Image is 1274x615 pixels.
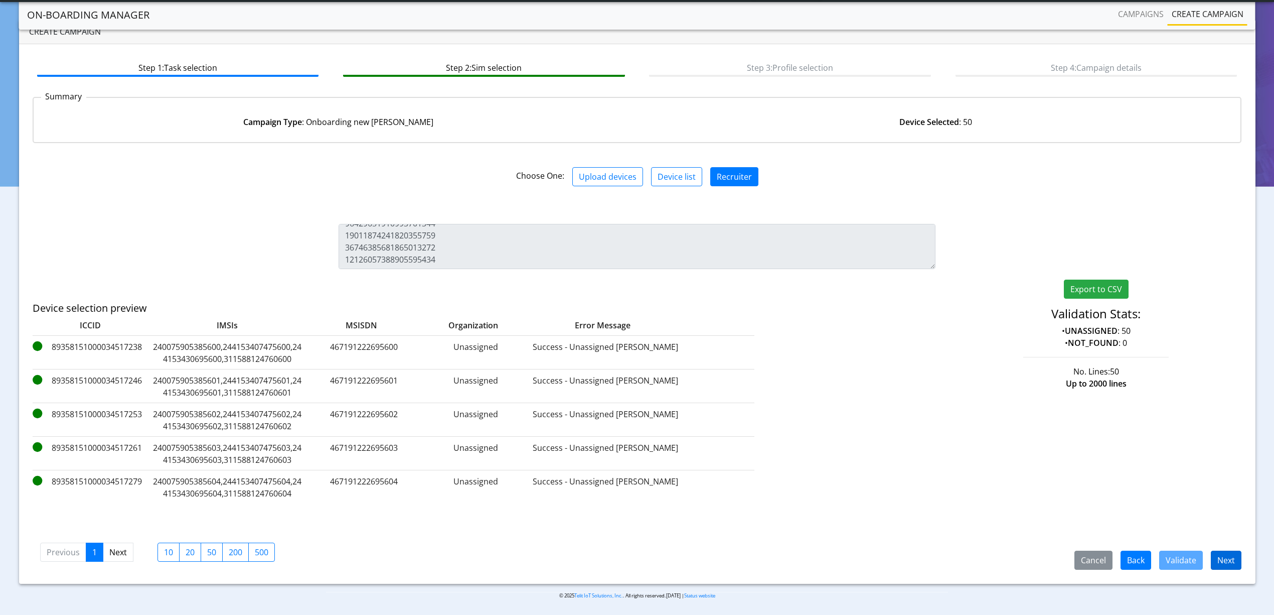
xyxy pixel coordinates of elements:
[406,319,506,331] label: Organization
[1064,280,1129,299] button: Export to CSV
[86,543,103,562] a: 1
[574,592,623,599] a: Telit IoT Solutions, Inc.
[343,58,624,77] btn: Step 2: Sim selection
[530,475,681,500] label: Success - Unassigned [PERSON_NAME]
[41,90,86,102] p: Summary
[33,302,839,314] h5: Device selection preview
[326,592,948,599] p: © 2025 . All rights reserved.[DATE] |
[1121,551,1151,570] button: Back
[152,408,302,432] label: 240075905385602,244153407475602,244153430695602,311588124760602
[306,341,422,365] label: 467191222695600
[1159,551,1203,570] button: Validate
[426,442,526,466] label: Unassigned
[1168,4,1247,24] a: Create campaign
[40,116,637,128] div: : Onboarding new [PERSON_NAME]
[684,592,715,599] a: Status website
[530,341,681,365] label: Success - Unassigned [PERSON_NAME]
[651,167,702,186] button: Device list
[33,319,148,331] label: ICCID
[572,167,643,186] button: Upload devices
[510,319,661,331] label: Error Message
[306,408,422,432] label: 467191222695602
[37,58,318,77] btn: Step 1: Task selection
[950,307,1241,321] h4: Validation Stats:
[530,408,681,432] label: Success - Unassigned [PERSON_NAME]
[27,5,149,25] a: On-Boarding Manager
[222,543,249,562] label: 200
[1074,551,1112,570] button: Cancel
[33,375,148,399] label: 89358151000034517246
[899,116,959,128] strong: Device Selected
[943,378,1249,390] div: Up to 2000 lines
[19,20,1255,44] div: Create campaign
[426,408,526,432] label: Unassigned
[306,319,402,331] label: MSISDN
[1211,551,1241,570] button: Next
[1114,4,1168,24] a: Campaigns
[306,442,422,466] label: 467191222695603
[426,475,526,500] label: Unassigned
[649,58,930,77] btn: Step 3: Profile selection
[33,475,148,500] label: 89358151000034517279
[956,58,1237,77] btn: Step 4: Campaign details
[637,116,1234,128] div: : 50
[152,375,302,399] label: 240075905385601,244153407475601,244153430695601,311588124760601
[426,341,526,365] label: Unassigned
[1110,366,1119,377] span: 50
[157,543,180,562] label: 10
[1068,337,1119,348] strong: NOT_FOUND
[243,116,302,128] strong: Campaign Type
[179,543,201,562] label: 20
[152,319,302,331] label: IMSIs
[943,365,1249,378] div: No. Lines:
[426,375,526,399] label: Unassigned
[530,375,681,399] label: Success - Unassigned [PERSON_NAME]
[950,337,1241,349] p: • : 0
[950,325,1241,337] p: • : 50
[1065,325,1118,336] strong: UNASSIGNED
[33,341,148,365] label: 89358151000034517238
[152,475,302,500] label: 240075905385604,244153407475604,244153430695604,311588124760604
[33,442,148,466] label: 89358151000034517261
[516,170,564,181] span: Choose One:
[306,475,422,500] label: 467191222695604
[710,167,758,186] button: Recruiter
[103,543,133,562] a: Next
[201,543,223,562] label: 50
[152,442,302,466] label: 240075905385603,244153407475603,244153430695603,311588124760603
[152,341,302,365] label: 240075905385600,244153407475600,244153430695600,311588124760600
[306,375,422,399] label: 467191222695601
[33,408,148,432] label: 89358151000034517253
[248,543,275,562] label: 500
[530,442,681,466] label: Success - Unassigned [PERSON_NAME]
